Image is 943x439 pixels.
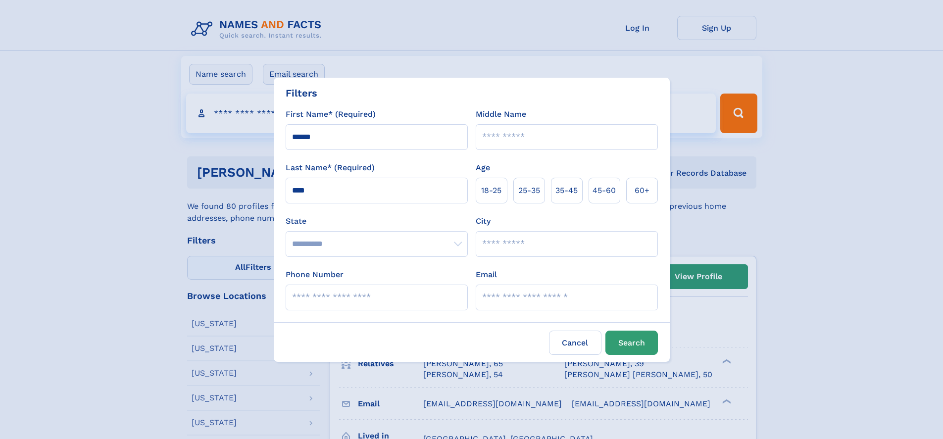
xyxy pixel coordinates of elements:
span: 45‑60 [593,185,616,196]
label: Email [476,269,497,281]
label: Last Name* (Required) [286,162,375,174]
label: First Name* (Required) [286,108,376,120]
button: Search [605,331,658,355]
span: 60+ [635,185,649,196]
div: Filters [286,86,317,100]
label: Middle Name [476,108,526,120]
label: City [476,215,491,227]
label: State [286,215,468,227]
label: Cancel [549,331,601,355]
span: 18‑25 [481,185,501,196]
span: 25‑35 [518,185,540,196]
label: Phone Number [286,269,344,281]
label: Age [476,162,490,174]
span: 35‑45 [555,185,578,196]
